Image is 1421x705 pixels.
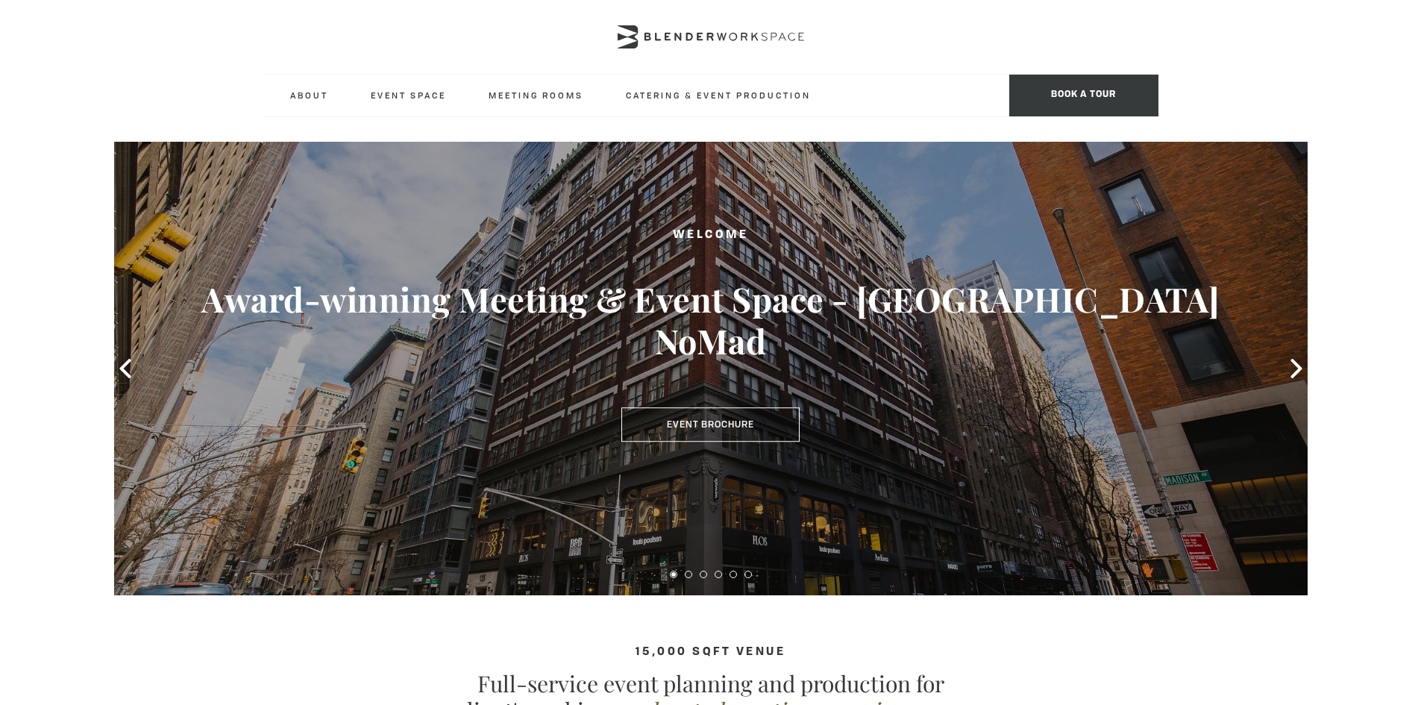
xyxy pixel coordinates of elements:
[174,278,1248,362] h3: Award-winning Meeting & Event Space - [GEOGRAPHIC_DATA] NoMad
[1009,75,1158,116] span: Book a tour
[359,75,458,116] a: Event Space
[477,75,595,116] a: Meeting Rooms
[174,226,1248,245] h2: Welcome
[263,646,1158,659] h4: 15,000 sqft venue
[614,75,823,116] a: Catering & Event Production
[621,407,800,442] a: Event Brochure
[278,75,340,116] a: About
